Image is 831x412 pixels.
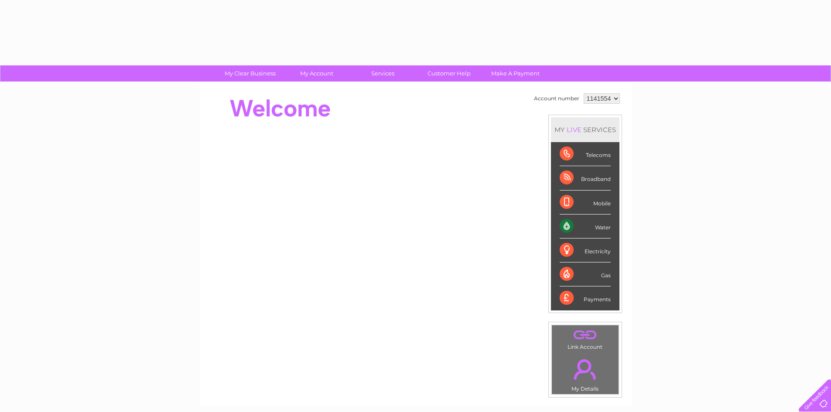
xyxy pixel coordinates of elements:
[214,65,286,82] a: My Clear Business
[554,354,616,385] a: .
[347,65,419,82] a: Services
[479,65,551,82] a: Make A Payment
[532,91,581,106] td: Account number
[413,65,485,82] a: Customer Help
[560,286,611,310] div: Payments
[565,126,583,134] div: LIVE
[551,117,619,142] div: MY SERVICES
[560,166,611,190] div: Broadband
[280,65,352,82] a: My Account
[560,238,611,262] div: Electricity
[560,191,611,215] div: Mobile
[560,215,611,238] div: Water
[551,325,619,352] td: Link Account
[551,352,619,395] td: My Details
[554,327,616,343] a: .
[560,262,611,286] div: Gas
[560,142,611,166] div: Telecoms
